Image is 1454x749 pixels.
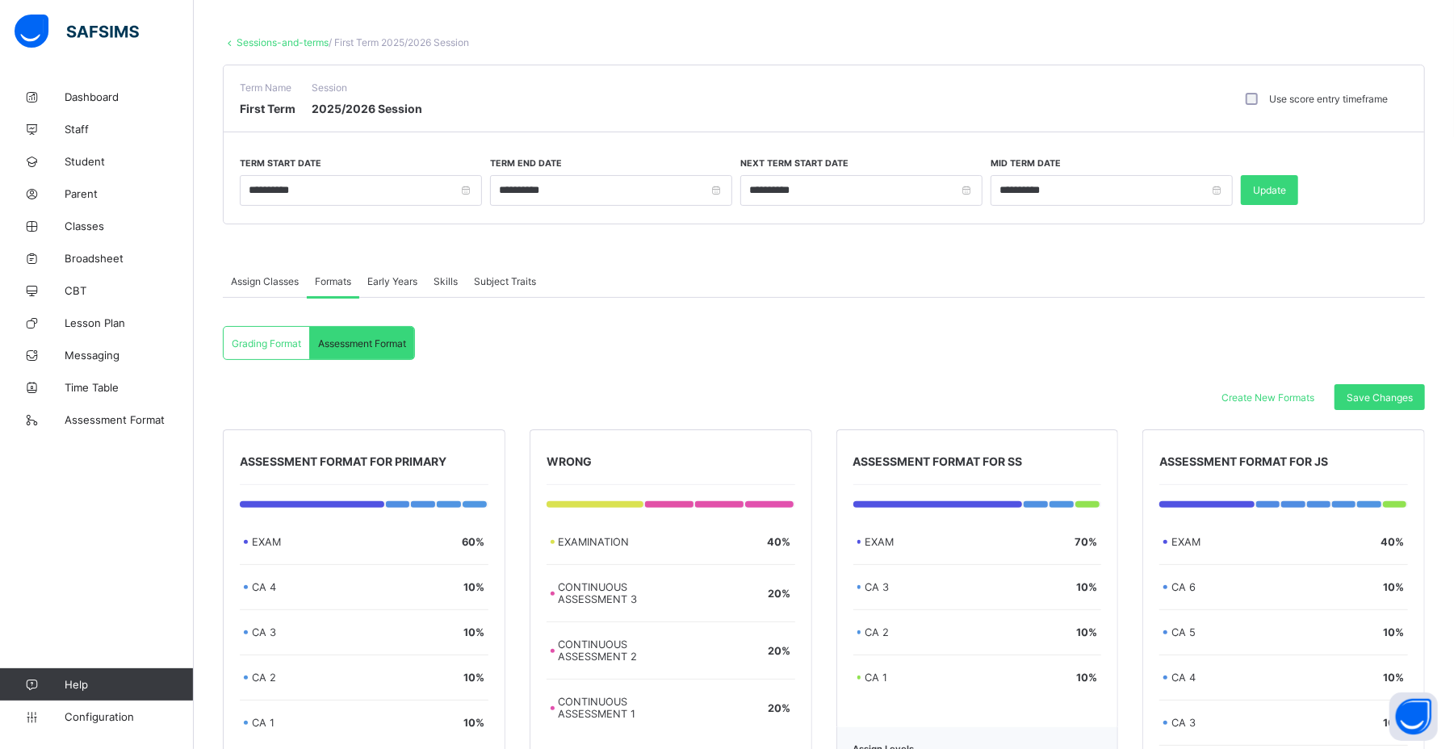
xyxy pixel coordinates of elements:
[1383,672,1404,684] span: 10 %
[853,454,1102,468] span: ASSESSMENT FORMAT FOR SS
[559,696,636,720] span: CONTINUOUS ASSESSMENT 1
[490,158,562,169] label: Term End Date
[252,581,276,593] span: CA 4
[768,702,790,714] span: 20 %
[559,581,638,605] span: CONTINUOUS ASSESSMENT 3
[1389,693,1438,741] button: Open asap
[232,337,301,349] span: Grading Format
[65,316,194,329] span: Lesson Plan
[767,536,790,548] span: 40 %
[231,275,299,287] span: Assign Classes
[329,36,469,48] span: / First Term 2025/2026 Session
[65,710,193,723] span: Configuration
[312,102,422,115] span: 2025/2026 Session
[768,645,790,657] span: 20 %
[65,90,194,103] span: Dashboard
[1253,184,1286,196] span: Update
[1159,454,1408,468] span: ASSESSMENT FORMAT FOR JS
[65,187,194,200] span: Parent
[462,536,484,548] span: 60 %
[1075,536,1097,548] span: 70 %
[252,672,276,684] span: CA 2
[1383,717,1404,729] span: 10 %
[1171,672,1196,684] span: CA 4
[547,454,795,468] span: WRONG
[252,626,276,638] span: CA 3
[1381,536,1404,548] span: 40 %
[367,275,417,287] span: Early Years
[252,536,281,548] span: EXAM
[237,36,329,48] a: Sessions-and-terms
[991,158,1061,169] label: Mid Term Date
[65,413,194,426] span: Assessment Format
[15,15,139,48] img: safsims
[474,275,536,287] span: Subject Traits
[559,638,638,663] span: CONTINUOUS ASSESSMENT 2
[65,381,194,394] span: Time Table
[463,626,484,638] span: 10 %
[312,82,422,94] span: Session
[1221,391,1314,404] span: Create New Formats
[559,536,630,548] span: EXAMINATION
[463,672,484,684] span: 10 %
[865,581,889,593] span: CA 3
[65,252,194,265] span: Broadsheet
[1076,581,1097,593] span: 10 %
[1171,581,1196,593] span: CA 6
[865,672,887,684] span: CA 1
[65,155,194,168] span: Student
[740,158,849,169] label: Next Term Start Date
[1076,626,1097,638] span: 10 %
[65,220,194,232] span: Classes
[315,275,351,287] span: Formats
[768,588,790,600] span: 20 %
[65,349,194,362] span: Messaging
[1171,626,1196,638] span: CA 5
[240,82,295,94] span: Term Name
[1269,93,1388,105] label: Use score entry timeframe
[865,626,889,638] span: CA 2
[463,717,484,729] span: 10 %
[240,158,321,169] label: Term Start Date
[318,337,406,349] span: Assessment Format
[1171,536,1200,548] span: EXAM
[1383,626,1404,638] span: 10 %
[1171,717,1196,729] span: CA 3
[1076,672,1097,684] span: 10 %
[1347,391,1413,404] span: Save Changes
[65,123,194,136] span: Staff
[65,678,193,691] span: Help
[240,454,488,468] span: ASSESSMENT FORMAT FOR PRIMARY
[463,581,484,593] span: 10 %
[65,284,194,297] span: CBT
[240,102,295,115] span: First Term
[434,275,458,287] span: Skills
[1383,581,1404,593] span: 10 %
[252,717,274,729] span: CA 1
[865,536,894,548] span: EXAM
